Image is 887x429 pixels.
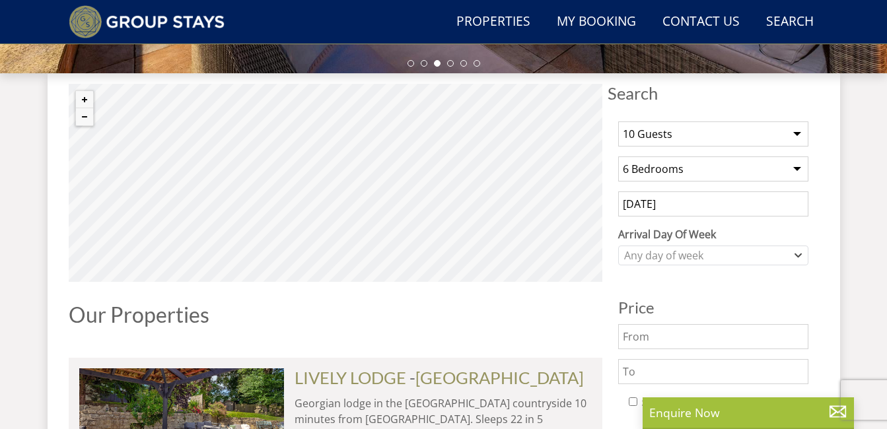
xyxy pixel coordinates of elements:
button: Zoom in [76,91,93,108]
a: Contact Us [657,7,745,37]
label: Arrival Day Of Week [618,226,808,242]
canvas: Map [69,84,602,282]
a: Search [761,7,819,37]
img: Group Stays [69,5,225,38]
label: Special Offers Only [642,395,727,410]
a: Properties [451,7,536,37]
span: - [409,368,584,387]
input: From [618,324,808,349]
div: Any day of week [621,248,792,263]
h3: Price [618,299,808,316]
a: LIVELY LODGE [295,368,406,387]
div: Combobox [618,246,808,265]
a: My Booking [551,7,641,37]
h1: Our Properties [69,303,602,326]
input: Arrival Date [618,191,808,216]
button: Zoom out [76,108,93,125]
p: Enquire Now [649,404,847,421]
input: To [618,359,808,384]
span: Search [608,84,819,102]
a: [GEOGRAPHIC_DATA] [415,368,584,387]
